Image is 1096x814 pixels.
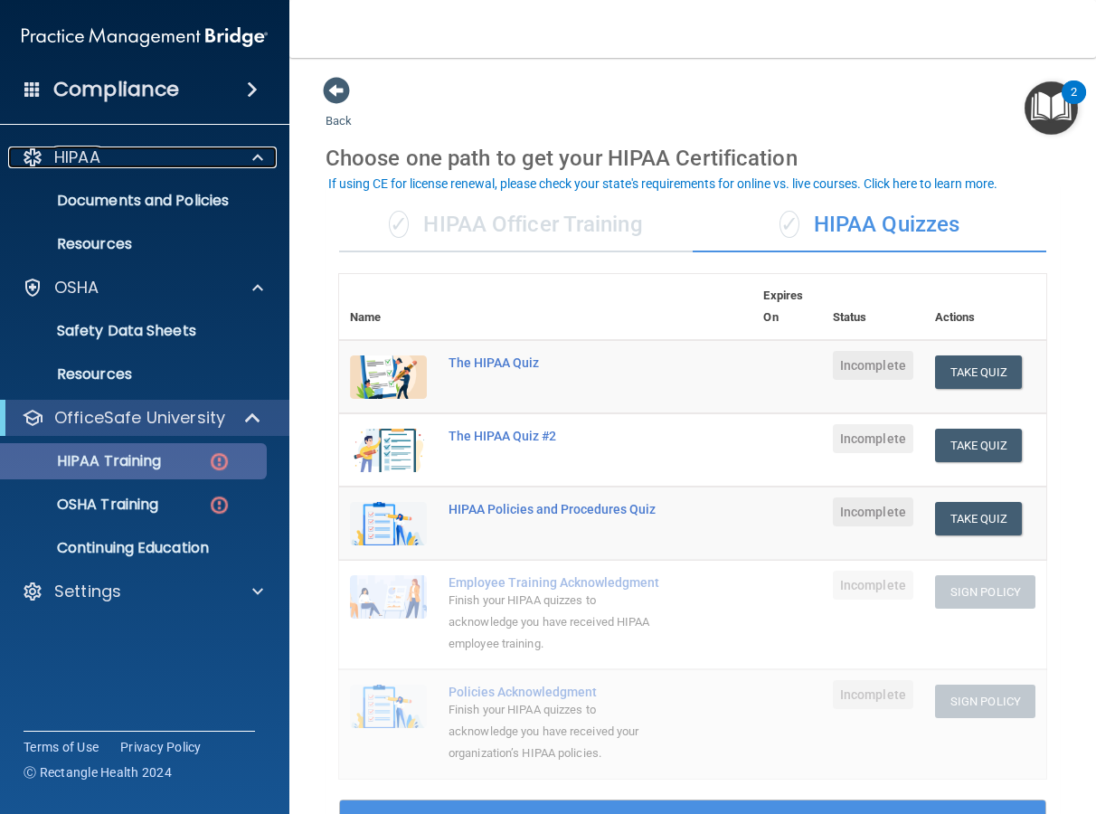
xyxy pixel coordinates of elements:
[449,699,662,764] div: Finish your HIPAA quizzes to acknowledge you have received your organization’s HIPAA policies.
[22,581,263,602] a: Settings
[12,322,259,340] p: Safety Data Sheets
[120,738,202,756] a: Privacy Policy
[449,575,662,590] div: Employee Training Acknowledgment
[208,450,231,473] img: danger-circle.6113f641.png
[449,590,662,655] div: Finish your HIPAA quizzes to acknowledge you have received HIPAA employee training.
[1071,92,1077,116] div: 2
[779,211,799,238] span: ✓
[449,355,662,370] div: The HIPAA Quiz
[935,575,1035,609] button: Sign Policy
[935,685,1035,718] button: Sign Policy
[752,274,821,340] th: Expires On
[24,763,172,781] span: Ⓒ Rectangle Health 2024
[693,198,1046,252] div: HIPAA Quizzes
[12,192,259,210] p: Documents and Policies
[12,452,161,470] p: HIPAA Training
[12,539,259,557] p: Continuing Education
[54,407,225,429] p: OfficeSafe University
[339,274,438,340] th: Name
[328,177,997,190] div: If using CE for license renewal, please check your state's requirements for online vs. live cours...
[326,132,1060,185] div: Choose one path to get your HIPAA Certification
[822,274,924,340] th: Status
[833,424,913,453] span: Incomplete
[389,211,409,238] span: ✓
[449,685,662,699] div: Policies Acknowledgment
[833,497,913,526] span: Incomplete
[22,19,268,55] img: PMB logo
[833,680,913,709] span: Incomplete
[12,235,259,253] p: Resources
[326,175,1000,193] button: If using CE for license renewal, please check your state's requirements for online vs. live cours...
[449,429,662,443] div: The HIPAA Quiz #2
[833,351,913,380] span: Incomplete
[12,496,158,514] p: OSHA Training
[54,581,121,602] p: Settings
[449,502,662,516] div: HIPAA Policies and Procedures Quiz
[54,147,100,168] p: HIPAA
[833,571,913,600] span: Incomplete
[935,429,1022,462] button: Take Quiz
[326,92,352,128] a: Back
[22,147,263,168] a: HIPAA
[935,355,1022,389] button: Take Quiz
[22,407,262,429] a: OfficeSafe University
[22,277,263,298] a: OSHA
[924,274,1046,340] th: Actions
[54,277,99,298] p: OSHA
[783,686,1074,758] iframe: Drift Widget Chat Controller
[339,198,693,252] div: HIPAA Officer Training
[208,494,231,516] img: danger-circle.6113f641.png
[935,502,1022,535] button: Take Quiz
[1025,81,1078,135] button: Open Resource Center, 2 new notifications
[12,365,259,383] p: Resources
[24,738,99,756] a: Terms of Use
[53,77,179,102] h4: Compliance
